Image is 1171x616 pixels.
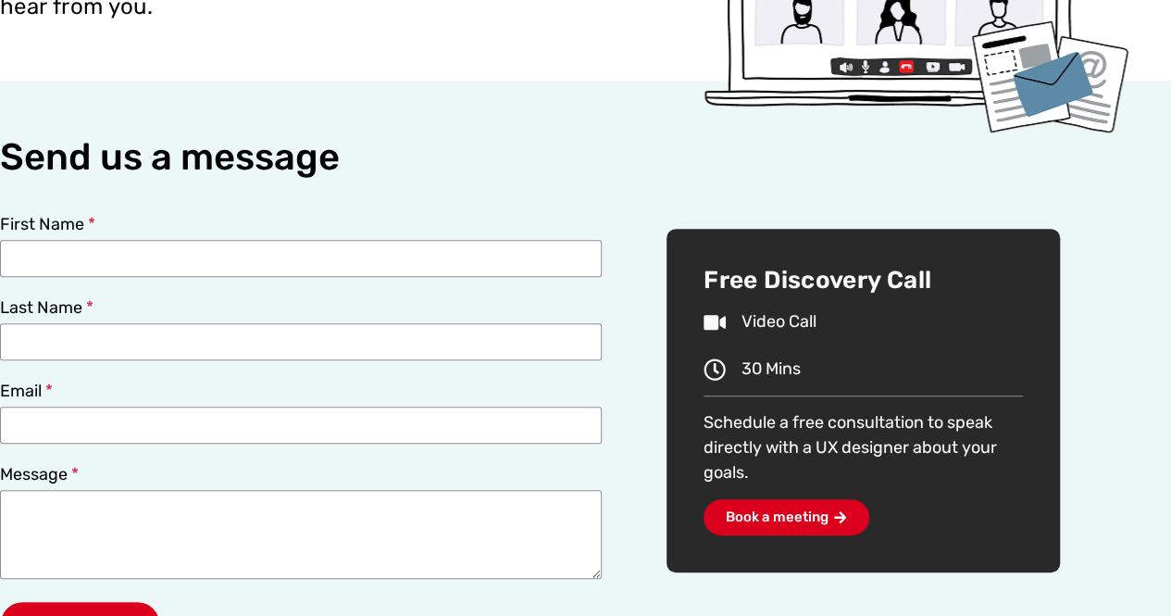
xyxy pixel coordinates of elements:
[704,499,869,535] a: Book a meeting
[726,510,828,524] span: Book a meeting
[737,357,801,382] span: 30 Mins
[737,309,816,334] span: Video Call
[1078,527,1171,616] iframe: Chat Widget
[704,266,1023,296] p: Free Discovery Call
[704,410,1023,485] p: Schedule a free consultation to speak directly with a UX designer about your goals.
